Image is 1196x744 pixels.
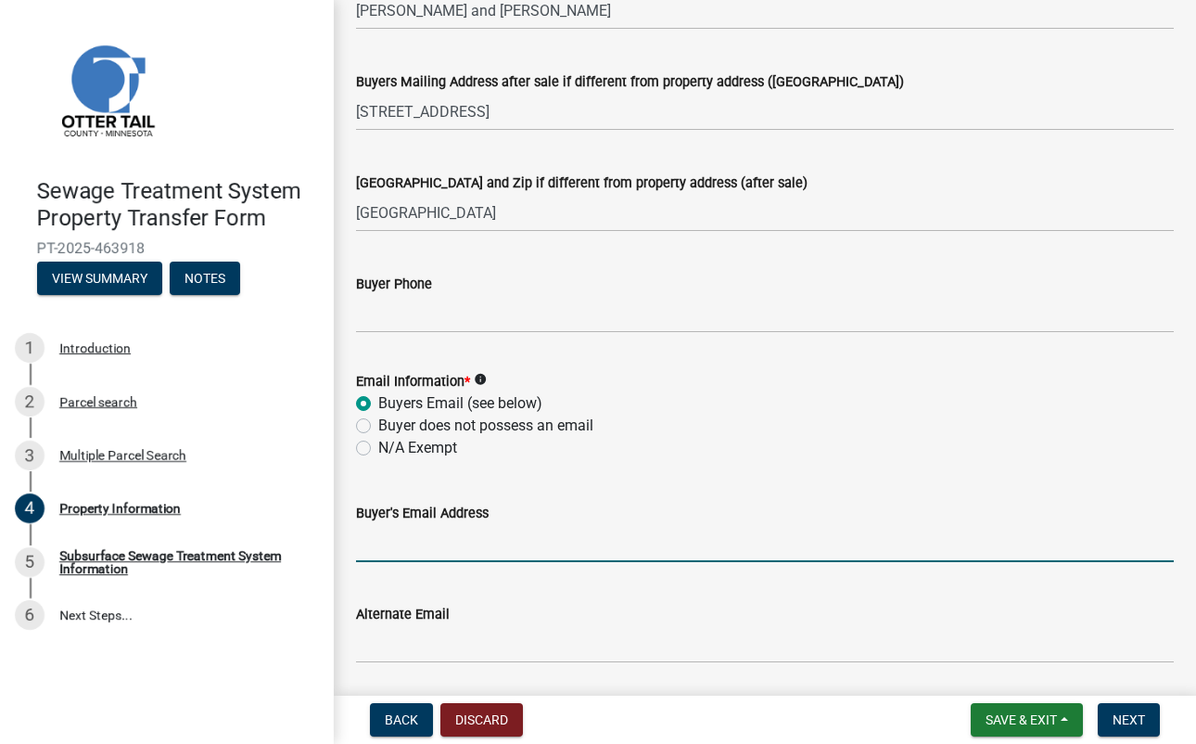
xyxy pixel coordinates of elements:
[356,609,450,622] label: Alternate Email
[971,703,1083,737] button: Save & Exit
[986,712,1057,727] span: Save & Exit
[474,373,487,386] i: info
[15,441,45,470] div: 3
[59,502,181,515] div: Property Information
[440,703,523,737] button: Discard
[356,278,432,291] label: Buyer Phone
[356,376,470,389] label: Email Information
[37,178,319,232] h4: Sewage Treatment System Property Transfer Form
[370,703,433,737] button: Back
[1098,703,1160,737] button: Next
[37,19,176,159] img: Otter Tail County, Minnesota
[378,392,542,415] label: Buyers Email (see below)
[170,262,240,295] button: Notes
[59,395,137,408] div: Parcel search
[385,712,418,727] span: Back
[15,387,45,417] div: 2
[1113,712,1145,727] span: Next
[59,341,131,354] div: Introduction
[37,262,162,295] button: View Summary
[15,333,45,363] div: 1
[356,507,489,520] label: Buyer's Email Address
[170,272,240,287] wm-modal-confirm: Notes
[15,547,45,577] div: 5
[15,600,45,630] div: 6
[356,76,904,89] label: Buyers Mailing Address after sale if different from property address ([GEOGRAPHIC_DATA])
[37,239,297,257] span: PT-2025-463918
[378,437,457,459] label: N/A Exempt
[59,449,186,462] div: Multiple Parcel Search
[356,177,808,190] label: [GEOGRAPHIC_DATA] and Zip if different from property address (after sale)
[59,549,304,575] div: Subsurface Sewage Treatment System Information
[378,415,593,437] label: Buyer does not possess an email
[37,272,162,287] wm-modal-confirm: Summary
[15,494,45,523] div: 4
